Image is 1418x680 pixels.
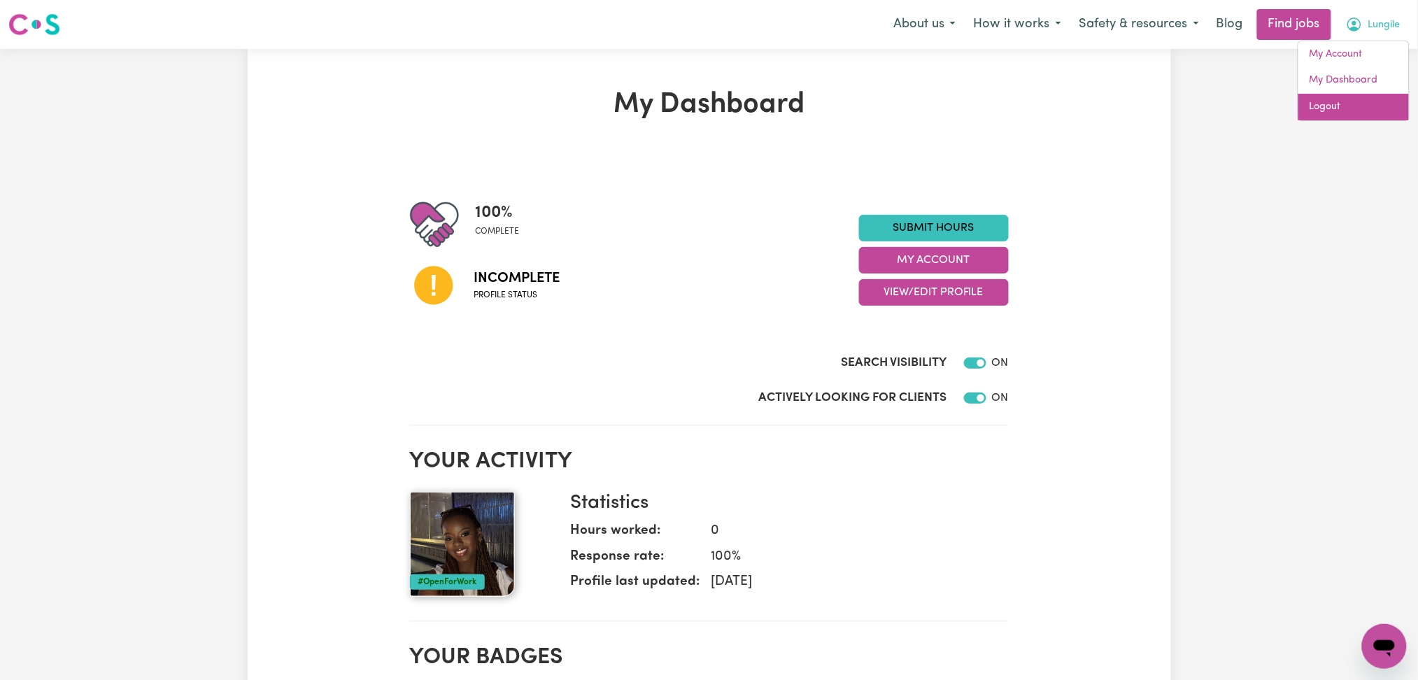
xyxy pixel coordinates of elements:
[476,200,520,225] span: 100 %
[759,389,947,407] label: Actively Looking for Clients
[474,268,560,289] span: Incomplete
[859,247,1009,274] button: My Account
[1070,10,1208,39] button: Safety & resources
[476,225,520,238] span: complete
[700,547,998,567] dd: 100 %
[410,448,1009,475] h2: Your activity
[410,644,1009,671] h2: Your badges
[884,10,965,39] button: About us
[992,392,1009,404] span: ON
[571,492,998,516] h3: Statistics
[1368,17,1401,33] span: Lungile
[410,492,515,597] img: Your profile picture
[1362,624,1407,669] iframe: Button to launch messaging window
[410,88,1009,122] h1: My Dashboard
[1337,10,1410,39] button: My Account
[1298,41,1410,121] div: My Account
[1257,9,1331,40] a: Find jobs
[410,574,485,590] div: #OpenForWork
[474,289,560,302] span: Profile status
[1208,9,1252,40] a: Blog
[859,215,1009,241] a: Submit Hours
[1298,94,1409,120] a: Logout
[700,572,998,593] dd: [DATE]
[859,279,1009,306] button: View/Edit Profile
[571,521,700,547] dt: Hours worked:
[842,354,947,372] label: Search Visibility
[1298,67,1409,94] a: My Dashboard
[571,572,700,598] dt: Profile last updated:
[700,521,998,541] dd: 0
[992,357,1009,369] span: ON
[1298,41,1409,68] a: My Account
[8,8,60,41] a: Careseekers logo
[965,10,1070,39] button: How it works
[476,200,531,249] div: Profile completeness: 100%
[8,12,60,37] img: Careseekers logo
[571,547,700,573] dt: Response rate:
